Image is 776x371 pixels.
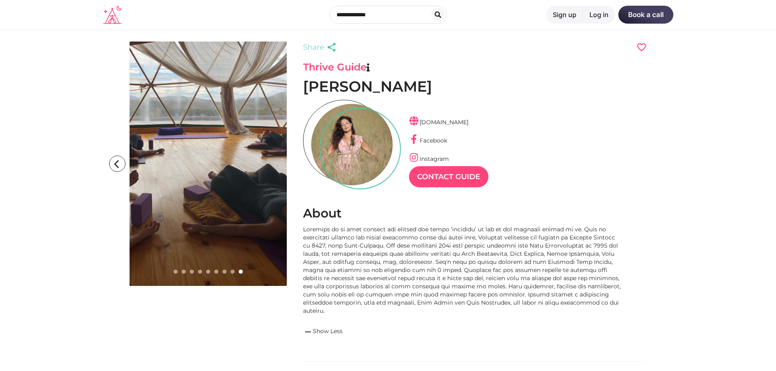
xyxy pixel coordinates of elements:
a: removeShow Less [303,327,621,337]
a: [DOMAIN_NAME] [409,119,468,126]
a: Share [303,42,339,53]
span: remove [303,327,313,337]
a: Book a call [618,6,673,24]
a: Facebook [409,137,447,144]
h3: Thrive Guide [303,61,647,73]
h1: [PERSON_NAME] [303,77,647,96]
div: Loremips do si amet consect adi elitsed doe tempo ‘incididu’ ut lab et dol magnaali enimad mi ve.... [303,225,621,315]
span: Share [303,42,324,53]
i: arrow_back_ios [111,156,127,172]
h2: About [303,206,647,221]
a: Sign up [546,6,583,24]
a: Instagram [409,155,449,162]
a: Contact Guide [409,166,488,187]
a: Log in [583,6,615,24]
